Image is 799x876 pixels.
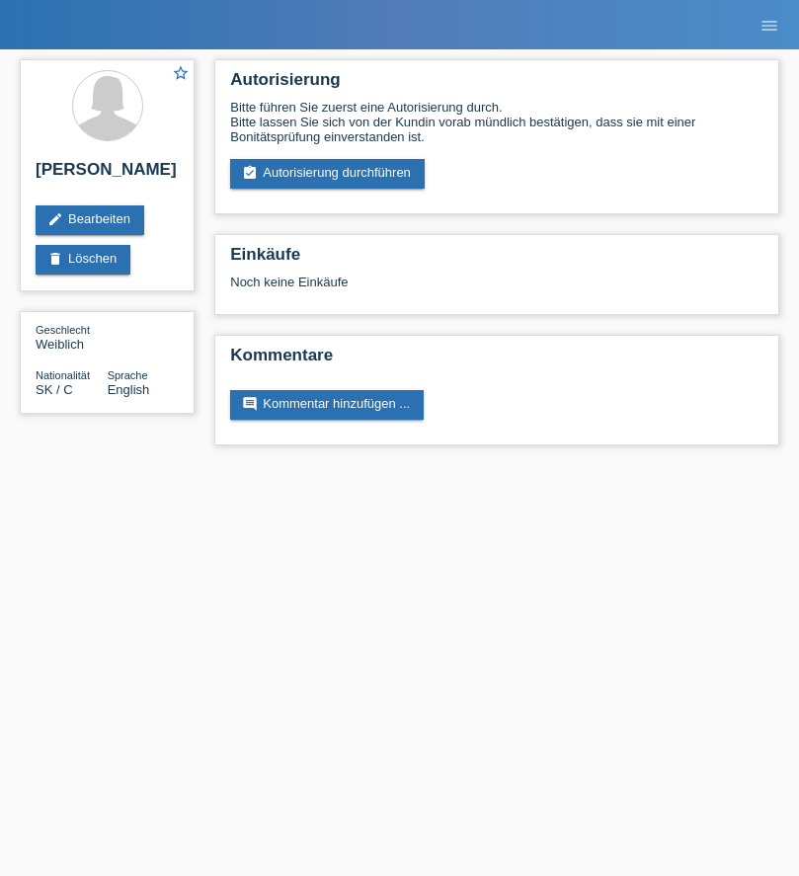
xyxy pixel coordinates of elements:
h2: Kommentare [230,346,763,375]
i: comment [242,396,258,412]
span: Nationalität [36,369,90,381]
i: assignment_turned_in [242,165,258,181]
div: Noch keine Einkäufe [230,275,763,304]
i: menu [759,16,779,36]
span: Slowakei / C / 15.06.2021 [36,382,73,397]
a: assignment_turned_inAutorisierung durchführen [230,159,425,189]
a: star_border [172,64,190,85]
a: deleteLöschen [36,245,130,275]
span: Sprache [108,369,148,381]
div: Bitte führen Sie zuerst eine Autorisierung durch. Bitte lassen Sie sich von der Kundin vorab münd... [230,100,763,144]
i: delete [47,251,63,267]
span: English [108,382,150,397]
a: menu [750,19,789,31]
i: star_border [172,64,190,82]
h2: Autorisierung [230,70,763,100]
h2: Einkäufe [230,245,763,275]
div: Weiblich [36,322,108,352]
i: edit [47,211,63,227]
span: Geschlecht [36,324,90,336]
a: editBearbeiten [36,205,144,235]
a: commentKommentar hinzufügen ... [230,390,424,420]
h2: [PERSON_NAME] [36,160,179,190]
